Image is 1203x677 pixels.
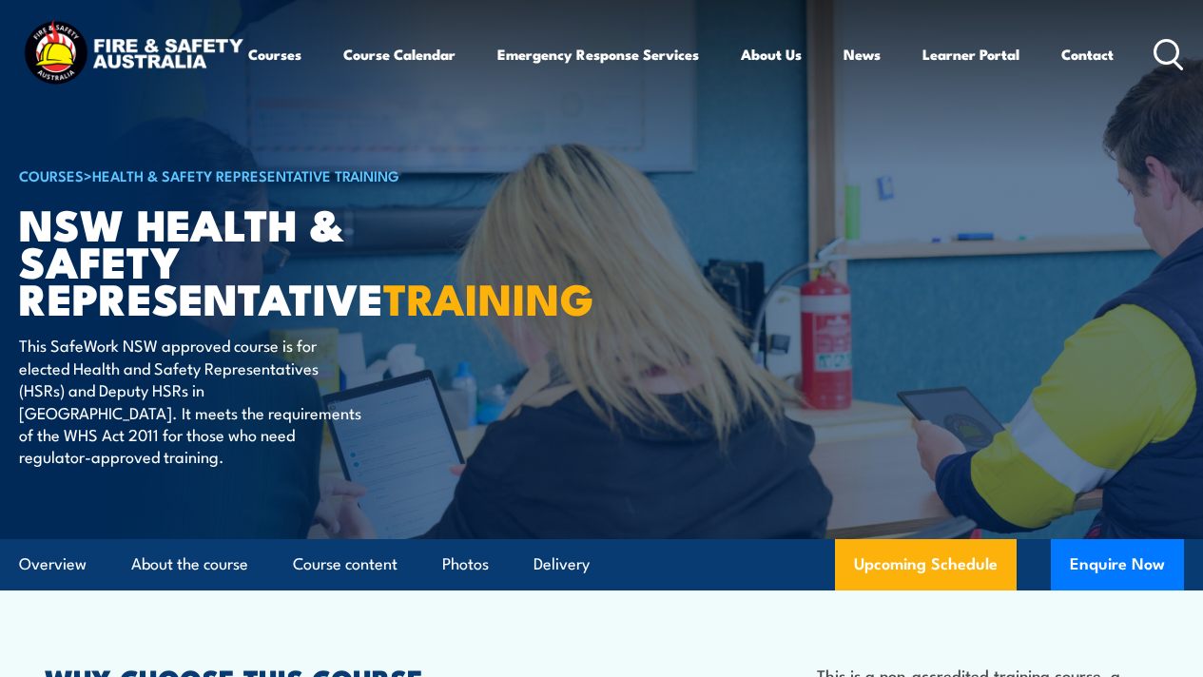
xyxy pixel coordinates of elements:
[922,31,1019,77] a: Learner Portal
[383,264,594,330] strong: TRAINING
[835,539,1017,590] a: Upcoming Schedule
[293,539,398,590] a: Course content
[844,31,881,77] a: News
[131,539,248,590] a: About the course
[248,31,301,77] a: Courses
[1051,539,1184,590] button: Enquire Now
[534,539,590,590] a: Delivery
[343,31,456,77] a: Course Calendar
[19,204,489,316] h1: NSW Health & Safety Representative
[442,539,489,590] a: Photos
[19,164,489,186] h6: >
[19,164,84,185] a: COURSES
[741,31,802,77] a: About Us
[1061,31,1114,77] a: Contact
[19,539,87,590] a: Overview
[19,334,366,467] p: This SafeWork NSW approved course is for elected Health and Safety Representatives (HSRs) and Dep...
[497,31,699,77] a: Emergency Response Services
[92,164,399,185] a: Health & Safety Representative Training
